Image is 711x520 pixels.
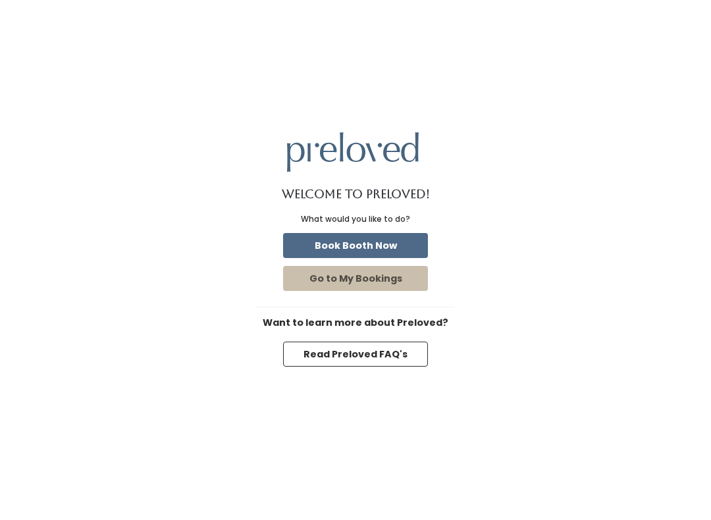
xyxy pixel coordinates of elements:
button: Go to My Bookings [283,266,428,291]
button: Book Booth Now [283,233,428,258]
h6: Want to learn more about Preloved? [257,318,454,328]
div: What would you like to do? [301,213,410,225]
h1: Welcome to Preloved! [282,188,430,201]
a: Go to My Bookings [280,263,431,294]
img: preloved logo [287,132,419,171]
button: Read Preloved FAQ's [283,342,428,367]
